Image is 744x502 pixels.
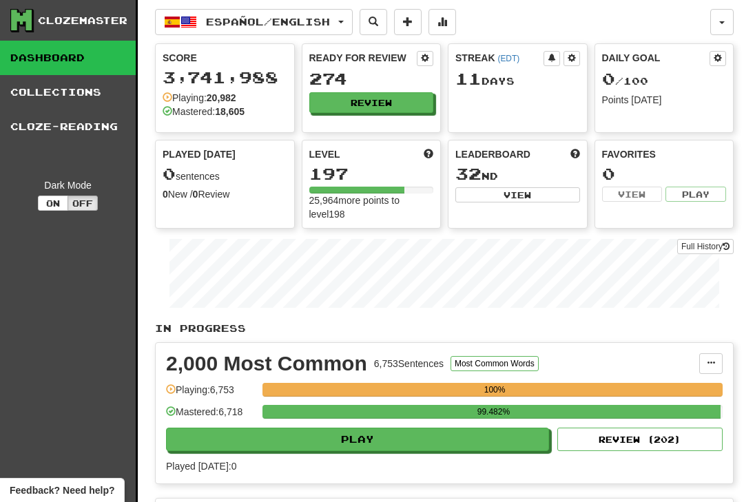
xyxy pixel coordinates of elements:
[309,51,417,65] div: Ready for Review
[207,92,236,103] strong: 20,982
[166,353,367,374] div: 2,000 Most Common
[193,189,198,200] strong: 0
[602,51,710,66] div: Daily Goal
[166,428,549,451] button: Play
[163,187,287,201] div: New / Review
[10,483,114,497] span: Open feedback widget
[455,51,544,65] div: Streak
[602,69,615,88] span: 0
[163,189,168,200] strong: 0
[267,405,720,419] div: 99.482%
[155,322,734,335] p: In Progress
[602,147,727,161] div: Favorites
[10,178,125,192] div: Dark Mode
[163,91,236,105] div: Playing:
[309,165,434,182] div: 197
[677,239,734,254] a: Full History
[38,196,68,211] button: On
[602,93,727,107] div: Points [DATE]
[455,70,580,88] div: Day s
[374,357,444,370] div: 6,753 Sentences
[309,194,434,221] div: 25,964 more points to level 198
[163,164,176,183] span: 0
[267,383,723,397] div: 100%
[602,187,663,202] button: View
[215,106,245,117] strong: 18,605
[309,147,340,161] span: Level
[451,356,539,371] button: Most Common Words
[166,405,256,428] div: Mastered: 6,718
[428,9,456,35] button: More stats
[163,147,236,161] span: Played [DATE]
[68,196,98,211] button: Off
[665,187,726,202] button: Play
[497,54,519,63] a: (EDT)
[394,9,422,35] button: Add sentence to collection
[166,461,236,472] span: Played [DATE]: 0
[455,164,482,183] span: 32
[602,165,727,182] div: 0
[455,187,580,202] button: View
[455,69,482,88] span: 11
[309,92,434,113] button: Review
[424,147,433,161] span: Score more points to level up
[163,165,287,183] div: sentences
[455,147,530,161] span: Leaderboard
[455,165,580,183] div: nd
[602,75,648,87] span: / 100
[163,51,287,65] div: Score
[360,9,387,35] button: Search sentences
[155,9,353,35] button: Español/English
[309,70,434,87] div: 274
[557,428,723,451] button: Review (202)
[570,147,580,161] span: This week in points, UTC
[163,69,287,86] div: 3,741,988
[206,16,330,28] span: Español / English
[38,14,127,28] div: Clozemaster
[163,105,245,118] div: Mastered:
[166,383,256,406] div: Playing: 6,753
